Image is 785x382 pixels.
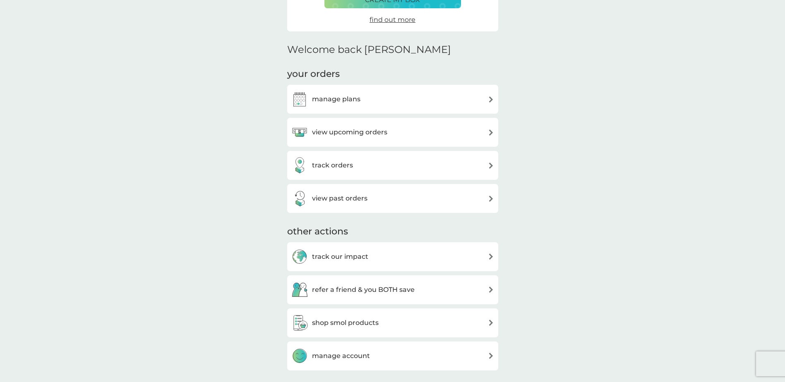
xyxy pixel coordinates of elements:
[488,286,494,293] img: arrow right
[287,44,451,56] h2: Welcome back [PERSON_NAME]
[312,94,360,105] h3: manage plans
[370,16,415,24] span: find out more
[312,318,379,328] h3: shop smol products
[287,68,340,81] h3: your orders
[488,196,494,202] img: arrow right
[312,351,370,361] h3: manage account
[488,353,494,359] img: arrow right
[488,96,494,103] img: arrow right
[312,193,367,204] h3: view past orders
[488,162,494,169] img: arrow right
[312,127,387,138] h3: view upcoming orders
[488,129,494,136] img: arrow right
[287,225,348,238] h3: other actions
[312,251,368,262] h3: track our impact
[312,160,353,171] h3: track orders
[370,14,415,25] a: find out more
[488,320,494,326] img: arrow right
[488,253,494,260] img: arrow right
[312,284,415,295] h3: refer a friend & you BOTH save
